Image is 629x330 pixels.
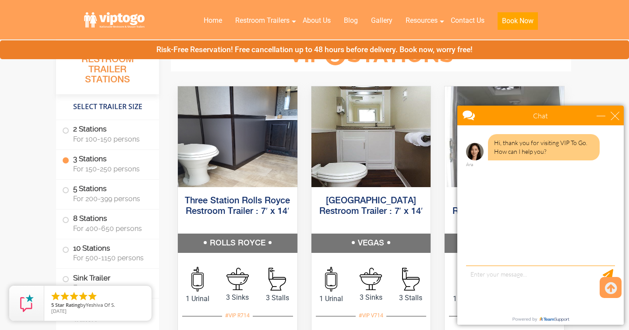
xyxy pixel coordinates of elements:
label: 2 Stations [62,120,153,147]
label: Sink Trailer [62,269,153,296]
span: 3 Stalls [391,293,431,303]
a: Blog [337,11,364,30]
img: Side view of three station restroom trailer with three separate doors with signs [445,86,564,187]
span: 3 Stalls [258,293,297,303]
span: For 150-250 persons [73,165,148,173]
div: #VIP R714 [222,310,253,321]
span: For 400-650 persons [73,224,148,233]
span: 3 Sinks [351,292,391,303]
button: Book Now [498,12,538,30]
div: #VIP V714 [356,310,386,321]
a: Resources [399,11,444,30]
a: Book Now [491,11,544,35]
li:  [60,291,70,302]
img: Side view of three station restroom trailer with three separate doors with signs [311,86,431,187]
span: Star Rating [55,302,80,308]
label: 8 Stations [62,209,153,237]
h3: All Portable Restroom Trailer Stations [56,42,159,94]
li:  [87,291,98,302]
img: an icon of stall [402,268,420,291]
span: by [51,302,145,309]
h3: VIP Stations [275,43,467,67]
span: 1 Urinal [445,294,484,304]
span: For 500-1000 persons [73,284,148,292]
a: Three Station Rolls Royce Restroom Trailer : 7′ x 14′ [185,196,290,216]
h5: ROLLS ROYCE [178,234,297,253]
li:  [69,291,79,302]
span: 3 Sinks [218,292,258,303]
span: 1 Urinal [178,294,218,304]
span: For 500-1150 persons [73,254,148,262]
h5: STYLISH [445,234,564,253]
iframe: Live Chat Box [452,100,629,330]
h5: VEGAS [311,234,431,253]
span: Yeshiva Of S. [86,302,115,308]
a: Restroom Trailers [229,11,296,30]
li:  [78,291,88,302]
a: Gallery [364,11,399,30]
span: [DATE] [51,308,67,314]
img: an icon of urinal [191,267,204,291]
label: 3 Stations [62,150,153,177]
span: For 100-150 persons [73,135,148,143]
a: Home [197,11,229,30]
li:  [50,291,61,302]
span: 5 [51,302,54,308]
img: Side view of three station restroom trailer with three separate doors with signs [178,86,297,187]
img: an icon of sink [226,268,249,290]
img: an icon of sink [360,268,382,290]
span: For 200-399 persons [73,195,148,203]
img: Review Rating [18,295,35,312]
a: Contact Us [444,11,491,30]
span: 1 Urinal [311,294,351,304]
a: [GEOGRAPHIC_DATA] Restroom Trailer : 7′ x 14′ [319,196,423,216]
label: 5 Stations [62,180,153,207]
a: About Us [296,11,337,30]
img: an icon of stall [269,268,286,291]
label: 10 Stations [62,239,153,266]
img: an icon of urinal [325,267,337,291]
h4: Select Trailer Size [56,99,159,115]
